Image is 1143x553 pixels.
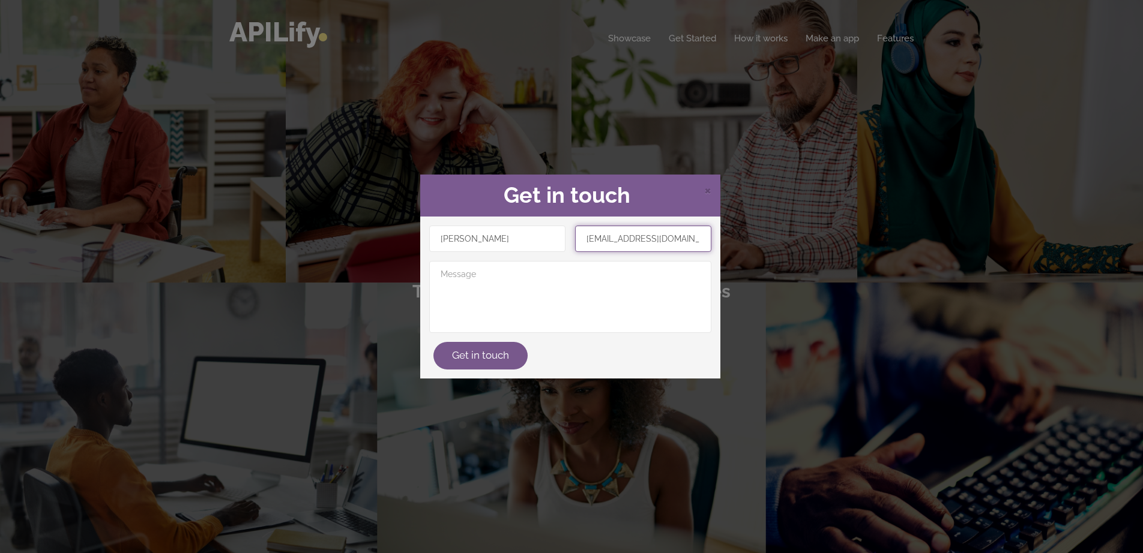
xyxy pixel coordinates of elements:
input: Email [575,226,711,252]
button: Get in touch [433,342,528,369]
span: Close [704,182,711,197]
span: × [704,181,711,199]
h2: Get in touch [429,184,711,208]
input: Name [429,226,565,252]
